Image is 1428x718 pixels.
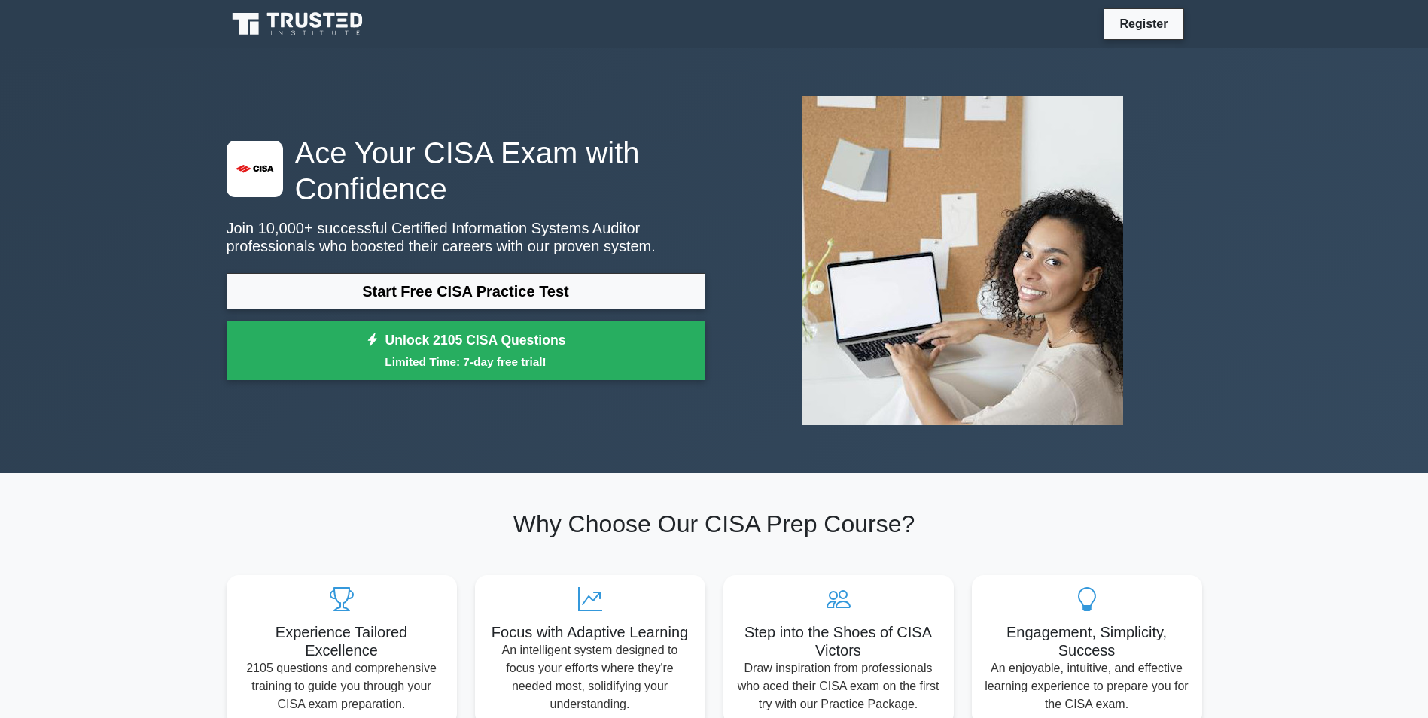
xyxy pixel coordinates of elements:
[487,623,693,641] h5: Focus with Adaptive Learning
[227,219,705,255] p: Join 10,000+ successful Certified Information Systems Auditor professionals who boosted their car...
[735,623,942,659] h5: Step into the Shoes of CISA Victors
[227,510,1202,538] h2: Why Choose Our CISA Prep Course?
[239,623,445,659] h5: Experience Tailored Excellence
[735,659,942,713] p: Draw inspiration from professionals who aced their CISA exam on the first try with our Practice P...
[239,659,445,713] p: 2105 questions and comprehensive training to guide you through your CISA exam preparation.
[227,135,705,207] h1: Ace Your CISA Exam with Confidence
[1110,14,1177,33] a: Register
[227,321,705,381] a: Unlock 2105 CISA QuestionsLimited Time: 7-day free trial!
[984,659,1190,713] p: An enjoyable, intuitive, and effective learning experience to prepare you for the CISA exam.
[227,273,705,309] a: Start Free CISA Practice Test
[245,353,687,370] small: Limited Time: 7-day free trial!
[984,623,1190,659] h5: Engagement, Simplicity, Success
[487,641,693,713] p: An intelligent system designed to focus your efforts where they're needed most, solidifying your ...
